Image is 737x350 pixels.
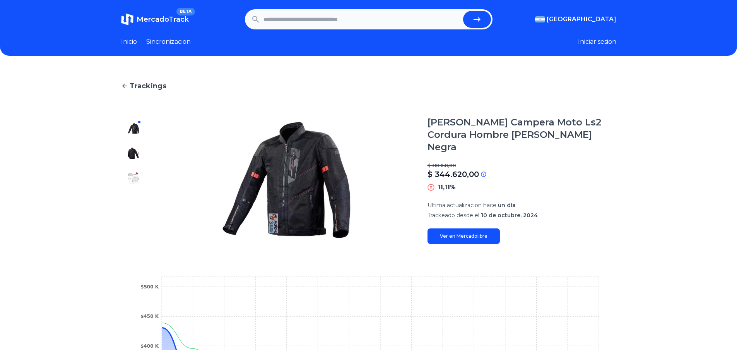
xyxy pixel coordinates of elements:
img: Argentina [535,16,545,22]
h1: [PERSON_NAME] Campera Moto Ls2 Cordura Hombre [PERSON_NAME] Negra [427,116,616,153]
a: Ver en Mercadolibre [427,228,500,244]
a: Inicio [121,37,137,46]
span: Trackings [130,81,166,91]
tspan: $450 K [140,314,159,319]
span: 10 de octubre, 2024 [481,212,538,219]
button: Iniciar sesion [578,37,616,46]
span: un día [498,202,516,209]
p: $ 344.620,00 [427,169,479,180]
p: 11,11% [438,183,456,192]
img: Jm Núñez Campera Moto Ls2 Cordura Hombre Alba Verano Negra [127,147,140,160]
img: Jm Núñez Campera Moto Ls2 Cordura Hombre Alba Verano Negra [127,122,140,135]
tspan: $500 K [140,284,159,290]
img: Jm Núñez Campera Moto Ls2 Cordura Hombre Alba Verano Negra [127,172,140,184]
button: [GEOGRAPHIC_DATA] [535,15,616,24]
a: MercadoTrackBETA [121,13,189,26]
a: Trackings [121,81,616,91]
a: Sincronizacion [146,37,191,46]
span: BETA [176,8,195,15]
p: $ 310.158,00 [427,163,616,169]
span: [GEOGRAPHIC_DATA] [547,15,616,24]
tspan: $400 K [140,343,159,349]
span: MercadoTrack [137,15,189,24]
span: Ultima actualizacion hace [427,202,496,209]
img: Jm Núñez Campera Moto Ls2 Cordura Hombre Alba Verano Negra [161,116,412,244]
img: MercadoTrack [121,13,133,26]
span: Trackeado desde el [427,212,479,219]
